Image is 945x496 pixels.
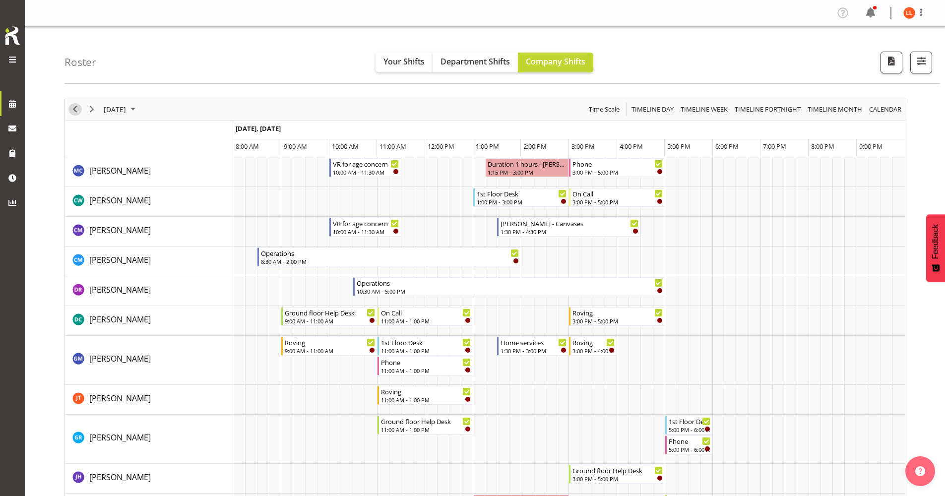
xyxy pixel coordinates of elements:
[89,254,151,265] span: [PERSON_NAME]
[572,475,662,483] div: 3:00 PM - 5:00 PM
[257,248,521,266] div: Cindy Mulrooney"s event - Operations Begin From Wednesday, September 24, 2025 at 8:30:00 AM GMT+1...
[381,367,471,374] div: 11:00 AM - 1:00 PM
[66,99,83,120] div: previous period
[501,228,638,236] div: 1:30 PM - 4:30 PM
[485,158,569,177] div: Aurora Catu"s event - Duration 1 hours - Aurora Catu Begin From Wednesday, September 24, 2025 at ...
[381,386,471,396] div: Roving
[333,159,399,169] div: VR for age concern
[381,308,471,317] div: On Call
[669,445,711,453] div: 5:00 PM - 6:00 PM
[926,214,945,282] button: Feedback - Show survey
[868,103,902,116] span: calendar
[285,347,375,355] div: 9:00 AM - 11:00 AM
[381,347,471,355] div: 11:00 AM - 1:00 PM
[353,277,665,296] div: Debra Robinson"s event - Operations Begin From Wednesday, September 24, 2025 at 10:30:00 AM GMT+1...
[285,317,375,325] div: 9:00 AM - 11:00 AM
[65,276,233,306] td: Debra Robinson resource
[89,165,151,176] span: [PERSON_NAME]
[285,337,375,347] div: Roving
[433,53,518,72] button: Department Shifts
[284,142,307,151] span: 9:00 AM
[476,142,499,151] span: 1:00 PM
[83,99,100,120] div: next period
[103,103,127,116] span: [DATE]
[378,416,473,434] div: Grace Roscoe-Squires"s event - Ground floor Help Desk Begin From Wednesday, September 24, 2025 at...
[868,103,903,116] button: Month
[357,287,662,295] div: 10:30 AM - 5:00 PM
[89,432,151,443] span: [PERSON_NAME]
[630,103,675,116] span: Timeline Day
[332,142,359,151] span: 10:00 AM
[473,188,569,207] div: Catherine Wilson"s event - 1st Floor Desk Begin From Wednesday, September 24, 2025 at 1:00:00 PM ...
[497,337,569,356] div: Gabriel McKay Smith"s event - Home services Begin From Wednesday, September 24, 2025 at 1:30:00 P...
[477,198,567,206] div: 1:00 PM - 3:00 PM
[2,25,22,47] img: Rosterit icon logo
[381,317,471,325] div: 11:00 AM - 1:00 PM
[65,247,233,276] td: Cindy Mulrooney resource
[102,103,140,116] button: September 2025
[903,7,915,19] img: lynette-lockett11677.jpg
[329,158,401,177] div: Aurora Catu"s event - VR for age concern Begin From Wednesday, September 24, 2025 at 10:00:00 AM ...
[680,103,729,116] span: Timeline Week
[881,52,902,73] button: Download a PDF of the roster for the current day
[733,103,803,116] button: Fortnight
[65,157,233,187] td: Aurora Catu resource
[667,142,691,151] span: 5:00 PM
[379,142,406,151] span: 11:00 AM
[931,224,940,259] span: Feedback
[65,306,233,336] td: Donald Cunningham resource
[281,337,377,356] div: Gabriel McKay Smith"s event - Roving Begin From Wednesday, September 24, 2025 at 9:00:00 AM GMT+1...
[378,337,473,356] div: Gabriel McKay Smith"s event - 1st Floor Desk Begin From Wednesday, September 24, 2025 at 11:00:00...
[85,103,99,116] button: Next
[518,53,593,72] button: Company Shifts
[569,465,665,484] div: Jill Harpur"s event - Ground floor Help Desk Begin From Wednesday, September 24, 2025 at 3:00:00 ...
[572,465,662,475] div: Ground floor Help Desk
[477,188,567,198] div: 1st Floor Desk
[333,218,399,228] div: VR for age concern
[89,393,151,404] span: [PERSON_NAME]
[236,142,259,151] span: 8:00 AM
[488,168,567,176] div: 1:15 PM - 3:00 PM
[501,347,567,355] div: 1:30 PM - 3:00 PM
[89,225,151,236] span: [PERSON_NAME]
[357,278,662,288] div: Operations
[910,52,932,73] button: Filter Shifts
[915,466,925,476] img: help-xxl-2.png
[669,416,711,426] div: 1st Floor Desk
[381,337,471,347] div: 1st Floor Desk
[381,416,471,426] div: Ground floor Help Desk
[441,56,510,67] span: Department Shifts
[571,142,595,151] span: 3:00 PM
[89,471,151,483] a: [PERSON_NAME]
[669,436,711,446] div: Phone
[572,308,662,317] div: Roving
[89,313,151,325] a: [PERSON_NAME]
[89,353,151,365] a: [PERSON_NAME]
[65,217,233,247] td: Chamique Mamolo resource
[734,103,802,116] span: Timeline Fortnight
[497,218,641,237] div: Chamique Mamolo"s event - Arty Arvo - Canvases Begin From Wednesday, September 24, 2025 at 1:30:0...
[588,103,621,116] span: Time Scale
[65,464,233,494] td: Jill Harpur resource
[376,53,433,72] button: Your Shifts
[378,357,473,375] div: Gabriel McKay Smith"s event - Phone Begin From Wednesday, September 24, 2025 at 11:00:00 AM GMT+1...
[89,472,151,483] span: [PERSON_NAME]
[572,188,662,198] div: On Call
[281,307,377,326] div: Donald Cunningham"s event - Ground floor Help Desk Begin From Wednesday, September 24, 2025 at 9:...
[569,307,665,326] div: Donald Cunningham"s event - Roving Begin From Wednesday, September 24, 2025 at 3:00:00 PM GMT+12:...
[523,142,547,151] span: 2:00 PM
[763,142,786,151] span: 7:00 PM
[630,103,676,116] button: Timeline Day
[333,168,399,176] div: 10:00 AM - 11:30 AM
[569,337,617,356] div: Gabriel McKay Smith"s event - Roving Begin From Wednesday, September 24, 2025 at 3:00:00 PM GMT+1...
[261,257,519,265] div: 8:30 AM - 2:00 PM
[100,99,141,120] div: September 24, 2025
[488,159,567,169] div: Duration 1 hours - [PERSON_NAME]
[89,392,151,404] a: [PERSON_NAME]
[572,347,615,355] div: 3:00 PM - 4:00 PM
[679,103,730,116] button: Timeline Week
[89,284,151,295] span: [PERSON_NAME]
[378,307,473,326] div: Donald Cunningham"s event - On Call Begin From Wednesday, September 24, 2025 at 11:00:00 AM GMT+1...
[381,426,471,434] div: 11:00 AM - 1:00 PM
[501,337,567,347] div: Home services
